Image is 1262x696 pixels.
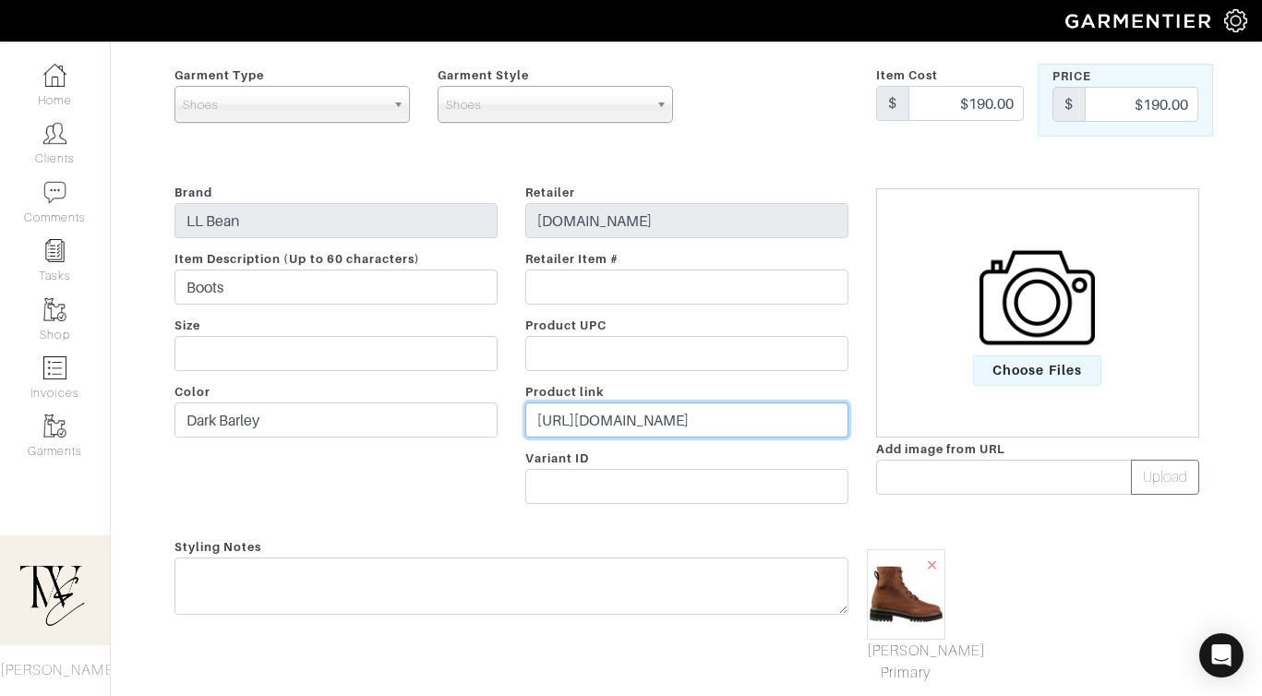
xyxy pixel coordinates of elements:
[525,385,605,399] span: Product link
[867,640,945,684] a: Mark As Primary
[446,87,648,124] span: Shoes
[876,68,938,82] span: Item Cost
[1056,5,1224,37] img: garmentier-logo-header-white-b43fb05a5012e4ada735d5af1a66efaba907eab6374d6393d1fbf88cb4ef424d.png
[1224,9,1247,32] img: gear-icon-white-bd11855cb880d31180b6d7d6211b90ccbf57a29d726f0c71d8c61bd08dd39cc2.png
[43,181,66,204] img: comment-icon-a0a6a9ef722e966f86d9cbdc48e553b5cf19dbc54f86b18d962a5391bc8f6eb6.png
[174,186,212,199] span: Brand
[43,298,66,321] img: garments-icon-b7da505a4dc4fd61783c78ac3ca0ef83fa9d6f193b1c9dc38574b1d14d53ca28.png
[174,385,210,399] span: Color
[1199,633,1244,678] div: Open Intercom Messenger
[525,252,619,266] span: Retailer Item #
[438,68,530,82] span: Garment Style
[43,356,66,379] img: orders-icon-0abe47150d42831381b5fb84f609e132dff9fe21cb692f30cb5eec754e2cba89.png
[174,252,421,266] span: Item Description (Up to 60 characters)
[1131,460,1199,495] button: Upload
[174,318,200,332] span: Size
[973,355,1101,386] span: Choose Files
[525,451,590,465] span: Variant ID
[525,186,575,199] span: Retailer
[876,86,909,121] div: $
[925,552,940,577] span: ×
[174,534,262,560] span: Styling Notes
[876,442,1006,456] span: Add image from URL
[1052,69,1091,83] span: Price
[43,239,66,262] img: reminder-icon-8004d30b9f0a5d33ae49ab947aed9ed385cf756f9e5892f1edd6e32f2345188e.png
[867,549,945,640] img: 522879_34656_41.jpeg
[43,122,66,145] img: clients-icon-6bae9207a08558b7cb47a8932f037763ab4055f8c8b6bfacd5dc20c3e0201464.png
[43,64,66,87] img: dashboard-icon-dbcd8f5a0b271acd01030246c82b418ddd0df26cd7fceb0bd07c9910d44c42f6.png
[980,240,1095,355] img: camera-icon-fc4d3dba96d4bd47ec8a31cd2c90eca330c9151d3c012df1ec2579f4b5ff7bac.png
[43,414,66,438] img: garments-icon-b7da505a4dc4fd61783c78ac3ca0ef83fa9d6f193b1c9dc38574b1d14d53ca28.png
[174,68,265,82] span: Garment Type
[183,87,385,124] span: Shoes
[525,318,607,332] span: Product UPC
[1052,87,1086,122] div: $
